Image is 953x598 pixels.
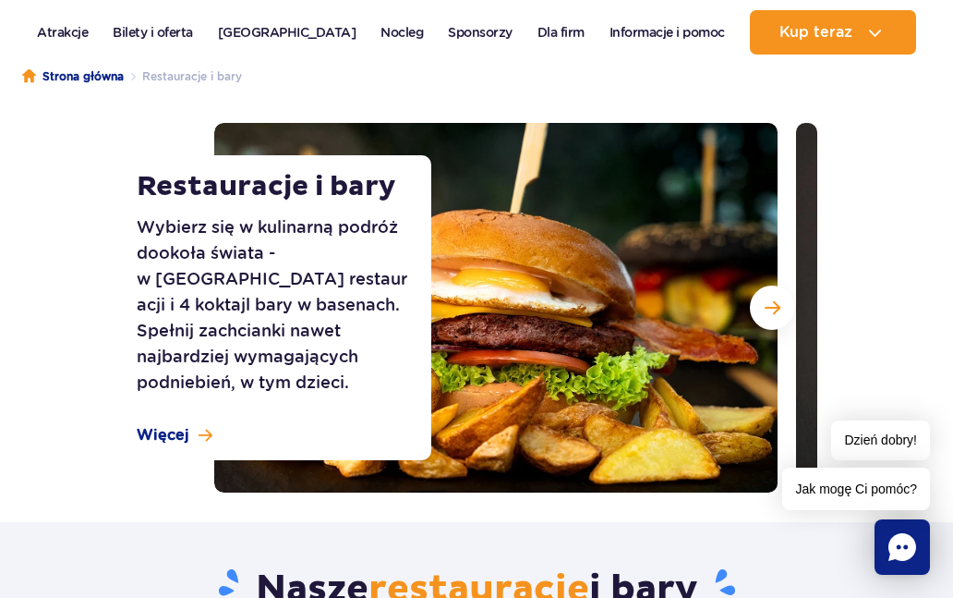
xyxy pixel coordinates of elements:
li: Restauracje i bary [124,67,242,86]
a: Sponsorzy [448,10,513,55]
a: [GEOGRAPHIC_DATA] [218,10,356,55]
a: Bilety i oferta [113,10,193,55]
a: Atrakcje [37,10,88,55]
button: Kup teraz [750,10,916,55]
a: Nocleg [380,10,423,55]
button: Następny slajd [750,286,794,330]
a: Strona główna [22,67,124,86]
a: Więcej [137,425,212,445]
span: Kup teraz [779,24,852,41]
span: Jak mogę Ci pomóc? [782,468,930,510]
h1: Restauracje i bary [137,170,416,203]
span: Dzień dobry! [831,421,930,460]
p: Wybierz się w kulinarną podróż dookoła świata - w [GEOGRAPHIC_DATA] restauracji i 4 koktajl bary ... [137,214,416,396]
span: Więcej [137,425,189,445]
a: Informacje i pomoc [609,10,725,55]
div: Chat [875,519,930,575]
a: Dla firm [537,10,585,55]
